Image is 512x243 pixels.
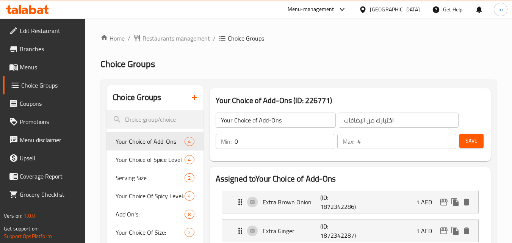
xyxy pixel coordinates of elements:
div: Choices [185,155,194,164]
span: Branches [20,44,80,53]
a: Menus [3,58,86,76]
span: Menus [20,63,80,72]
button: delete [461,196,472,208]
a: Promotions [3,113,86,131]
a: Support.OpsPlatform [4,231,52,241]
span: Serving Size [116,173,185,182]
p: 1 AED [416,226,438,235]
span: 2 [185,174,194,182]
p: Extra Brown Onion [263,198,321,207]
button: delete [461,225,472,237]
button: duplicate [449,225,461,237]
span: Coverage Report [20,172,80,181]
nav: breadcrumb [100,34,497,43]
span: Menu disclaimer [20,135,80,144]
a: Grocery Checklist [3,185,86,204]
span: Edit Restaurant [20,26,80,35]
span: Upsell [20,154,80,163]
span: Coupons [20,99,80,108]
span: Add On's: [116,210,185,219]
div: Menu-management [288,5,334,14]
a: Branches [3,40,86,58]
span: Promotions [20,117,80,126]
span: 4 [185,156,194,163]
span: Choice Groups [21,81,80,90]
li: Expand [216,188,485,216]
h2: Choice Groups [113,92,161,103]
div: Your Choice Of Size:2 [106,223,203,241]
span: Grocery Checklist [20,190,80,199]
button: Save [459,134,484,148]
div: Your Choice Of Spicy Level:4 [106,187,203,205]
div: Your Choice of Add-Ons4 [106,132,203,151]
li: / [128,34,130,43]
span: Save [465,136,478,146]
div: Your Choice of Spice Level4 [106,151,203,169]
span: Your Choice of Add-Ons [116,137,185,146]
div: Choices [185,137,194,146]
div: Expand [222,191,478,213]
a: Coupons [3,94,86,113]
span: Your Choice Of Spicy Level: [116,191,185,201]
a: Restaurants management [133,34,210,43]
span: Your Choice Of Size: [116,228,185,237]
div: Expand [222,220,478,242]
span: Your Choice of Spice Level [116,155,185,164]
a: Upsell [3,149,86,167]
h3: Your Choice of Add-Ons (ID: 226771) [216,94,485,107]
li: / [213,34,216,43]
a: Edit Restaurant [3,22,86,40]
span: Choice Groups [228,34,264,43]
div: Add On's:8 [106,205,203,223]
p: Extra Ginger [263,226,321,235]
span: Restaurants management [142,34,210,43]
span: 2 [185,229,194,236]
p: Min: [221,137,232,146]
p: 1 AED [416,198,438,207]
a: Choice Groups [3,76,86,94]
span: 8 [185,211,194,218]
span: 4 [185,138,194,145]
button: duplicate [449,196,461,208]
div: Choices [185,191,194,201]
span: m [498,5,503,14]
input: search [106,110,203,129]
button: edit [438,225,449,237]
span: 4 [185,193,194,200]
div: Choices [185,228,194,237]
a: Home [100,34,125,43]
button: edit [438,196,449,208]
span: Version: [4,211,22,221]
div: Choices [185,173,194,182]
p: (ID: 1872342287) [320,222,359,240]
a: Coverage Report [3,167,86,185]
div: Serving Size2 [106,169,203,187]
div: Choices [185,210,194,219]
h2: Assigned to Your Choice of Add-Ons [216,173,485,185]
span: Get support on: [4,224,39,234]
p: Max: [343,137,354,146]
span: 1.0.0 [23,211,35,221]
div: [GEOGRAPHIC_DATA] [370,5,420,14]
p: (ID: 1872342286) [320,193,359,211]
a: Menu disclaimer [3,131,86,149]
span: Choice Groups [100,55,155,72]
